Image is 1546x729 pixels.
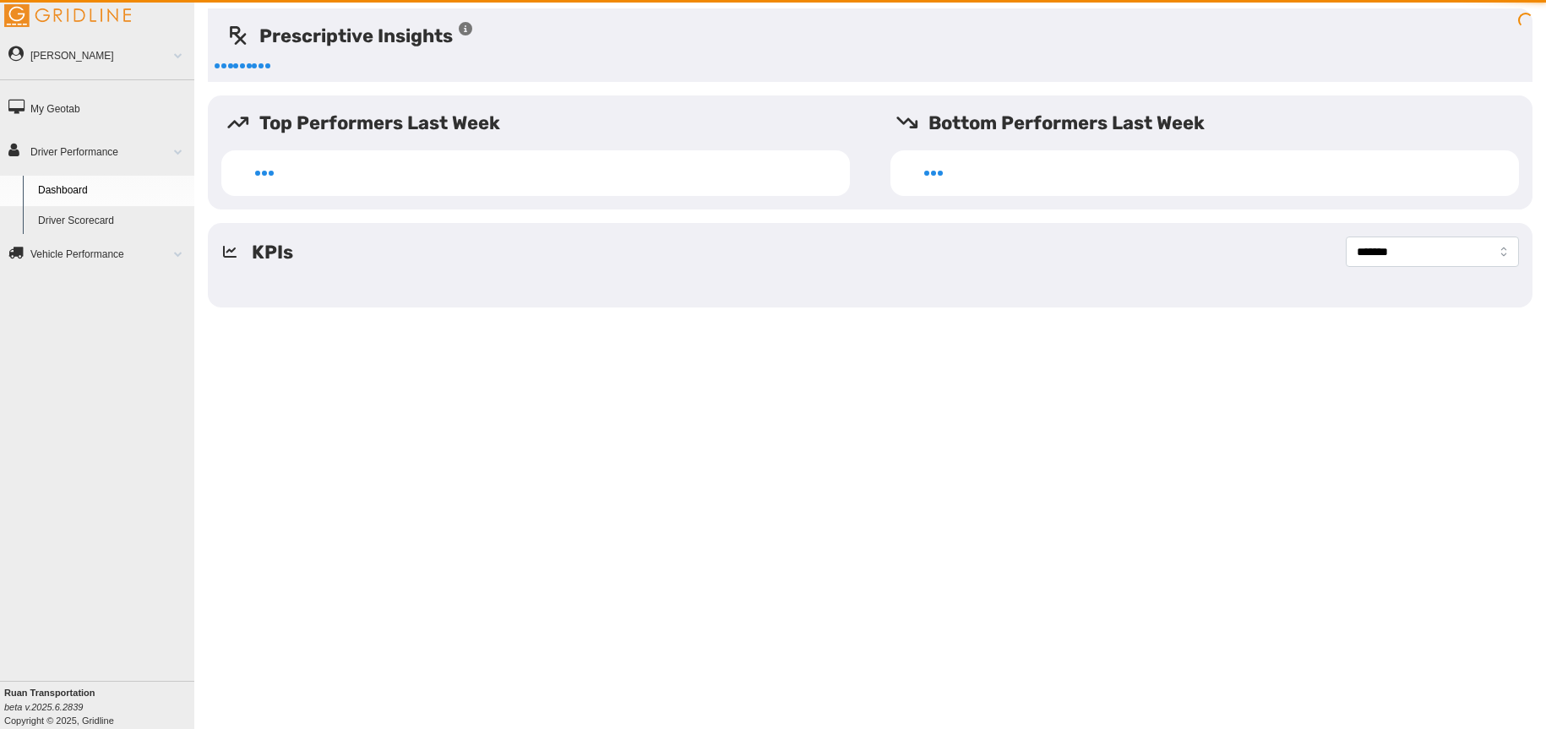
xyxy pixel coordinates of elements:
[895,109,1532,137] h5: Bottom Performers Last Week
[4,686,194,727] div: Copyright © 2025, Gridline
[252,238,293,266] h5: KPIs
[30,176,194,206] a: Dashboard
[30,206,194,237] a: Driver Scorecard
[226,109,863,137] h5: Top Performers Last Week
[4,688,95,698] b: Ruan Transportation
[226,22,474,50] h5: Prescriptive Insights
[4,4,131,27] img: Gridline
[4,702,83,712] i: beta v.2025.6.2839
